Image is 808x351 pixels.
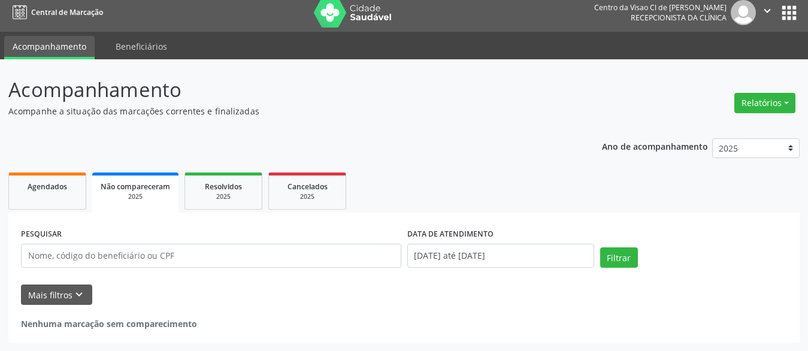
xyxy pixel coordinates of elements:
[101,181,170,192] span: Não compareceram
[594,2,727,13] div: Centro da Visao Cl de [PERSON_NAME]
[21,244,401,268] input: Nome, código do beneficiário ou CPF
[28,181,67,192] span: Agendados
[631,13,727,23] span: Recepcionista da clínica
[21,318,197,329] strong: Nenhuma marcação sem comparecimento
[600,247,638,268] button: Filtrar
[21,285,92,305] button: Mais filtroskeyboard_arrow_down
[761,4,774,17] i: 
[407,225,494,244] label: DATA DE ATENDIMENTO
[193,192,253,201] div: 2025
[277,192,337,201] div: 2025
[8,75,562,105] p: Acompanhamento
[8,2,103,22] a: Central de Marcação
[205,181,242,192] span: Resolvidos
[8,105,562,117] p: Acompanhe a situação das marcações correntes e finalizadas
[107,36,175,57] a: Beneficiários
[4,36,95,59] a: Acompanhamento
[602,138,708,153] p: Ano de acompanhamento
[72,288,86,301] i: keyboard_arrow_down
[31,7,103,17] span: Central de Marcação
[101,192,170,201] div: 2025
[407,244,594,268] input: Selecione um intervalo
[288,181,328,192] span: Cancelados
[21,225,62,244] label: PESQUISAR
[779,2,800,23] button: apps
[734,93,795,113] button: Relatórios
